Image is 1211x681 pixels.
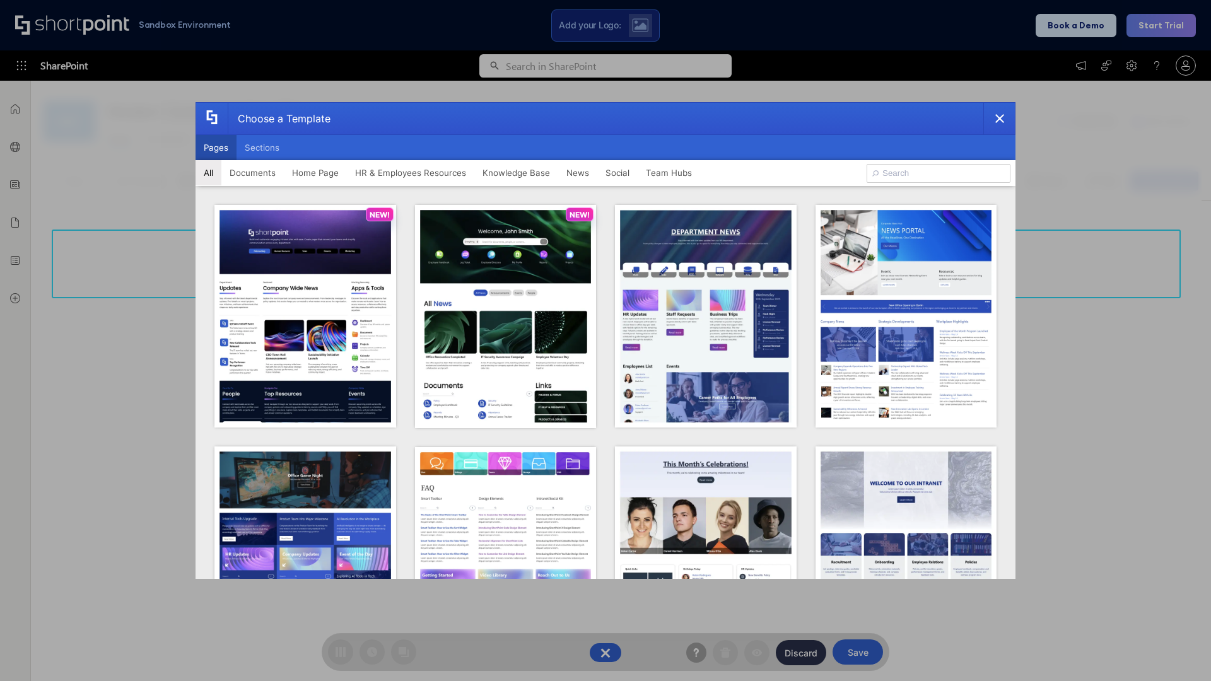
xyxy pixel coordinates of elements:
button: Team Hubs [638,160,700,185]
button: Knowledge Base [474,160,558,185]
button: HR & Employees Resources [347,160,474,185]
button: Documents [221,160,284,185]
button: Sections [237,135,288,160]
button: Social [597,160,638,185]
p: NEW! [370,210,390,219]
p: NEW! [570,210,590,219]
div: Choose a Template [228,103,331,134]
input: Search [867,164,1010,183]
div: template selector [196,102,1015,579]
button: News [558,160,597,185]
button: All [196,160,221,185]
iframe: Chat Widget [1148,620,1211,681]
button: Pages [196,135,237,160]
button: Home Page [284,160,347,185]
